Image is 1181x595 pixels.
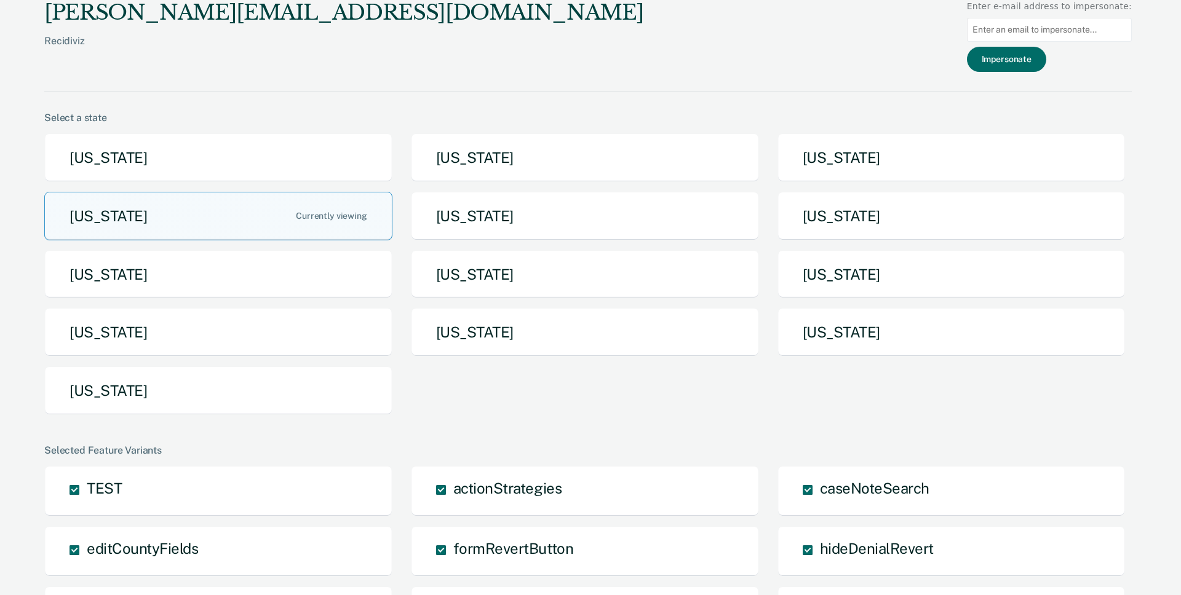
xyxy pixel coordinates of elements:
[777,308,1126,357] button: [US_STATE]
[777,192,1126,240] button: [US_STATE]
[44,112,1132,124] div: Select a state
[967,47,1046,72] button: Impersonate
[777,133,1126,182] button: [US_STATE]
[411,250,759,299] button: [US_STATE]
[44,192,392,240] button: [US_STATE]
[44,133,392,182] button: [US_STATE]
[44,308,392,357] button: [US_STATE]
[411,133,759,182] button: [US_STATE]
[453,479,562,497] span: actionStrategies
[967,18,1132,42] input: Enter an email to impersonate...
[44,35,643,66] div: Recidiviz
[44,250,392,299] button: [US_STATE]
[453,540,573,557] span: formRevertButton
[777,250,1126,299] button: [US_STATE]
[87,479,122,497] span: TEST
[820,540,934,557] span: hideDenialRevert
[820,479,929,497] span: caseNoteSearch
[87,540,198,557] span: editCountyFields
[44,444,1132,456] div: Selected Feature Variants
[411,308,759,357] button: [US_STATE]
[44,366,392,415] button: [US_STATE]
[411,192,759,240] button: [US_STATE]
